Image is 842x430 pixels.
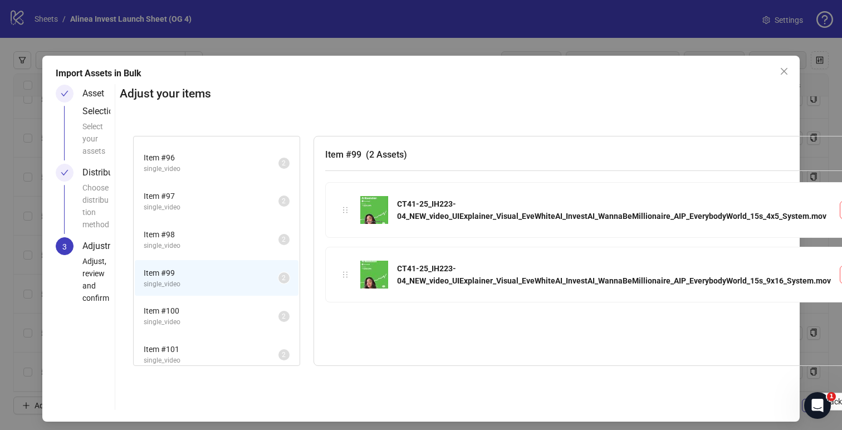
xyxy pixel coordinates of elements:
[397,262,831,287] div: CT41-25_IH223-04_NEW_video_UIExplainer_Visual_EveWhiteAI_InvestAI_WannaBeMillionaire_AIP_Everybod...
[339,268,351,281] div: holder
[144,317,278,328] span: single_video
[82,164,137,182] div: Distribution
[397,198,831,222] div: CT41-25_IH223-04_NEW_video_UIExplainer_Visual_EveWhiteAI_InvestAI_WannaBeMillionaire_AIP_Everybod...
[341,206,349,214] span: holder
[282,351,286,359] span: 2
[56,67,787,80] div: Import Assets in Bulk
[804,392,831,419] iframe: Intercom live chat
[282,312,286,320] span: 2
[825,397,842,406] span: Back
[360,261,388,289] img: CT41-25_IH223-04_NEW_video_UIExplainer_Visual_EveWhiteAI_InvestAI_WannaBeMillionaire_AIP_Everybod...
[360,196,388,224] img: CT41-25_IH223-04_NEW_video_UIExplainer_Visual_EveWhiteAI_InvestAI_WannaBeMillionaire_AIP_Everybod...
[61,90,68,97] span: check
[82,237,136,255] div: Adjustment
[339,204,351,216] div: holder
[827,392,836,401] span: 1
[282,197,286,205] span: 2
[144,190,278,202] span: Item # 97
[82,182,110,237] div: Choose distribution method
[278,234,290,245] sup: 2
[82,120,110,164] div: Select your assets
[144,305,278,317] span: Item # 100
[82,85,128,120] div: Asset Selection
[278,349,290,360] sup: 2
[366,149,407,160] span: ( 2 Assets )
[144,279,278,290] span: single_video
[341,271,349,278] span: holder
[775,62,793,80] button: Close
[278,311,290,322] sup: 2
[144,164,278,174] span: single_video
[278,196,290,207] sup: 2
[82,255,110,311] div: Adjust, review and confirm
[62,242,67,251] span: 3
[282,274,286,282] span: 2
[144,355,278,366] span: single_video
[144,343,278,355] span: Item # 101
[278,272,290,284] sup: 2
[144,228,278,241] span: Item # 98
[144,241,278,251] span: single_video
[144,152,278,164] span: Item # 96
[61,169,68,177] span: check
[278,158,290,169] sup: 2
[282,236,286,243] span: 2
[282,159,286,167] span: 2
[144,267,278,279] span: Item # 99
[780,67,789,76] span: close
[144,202,278,213] span: single_video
